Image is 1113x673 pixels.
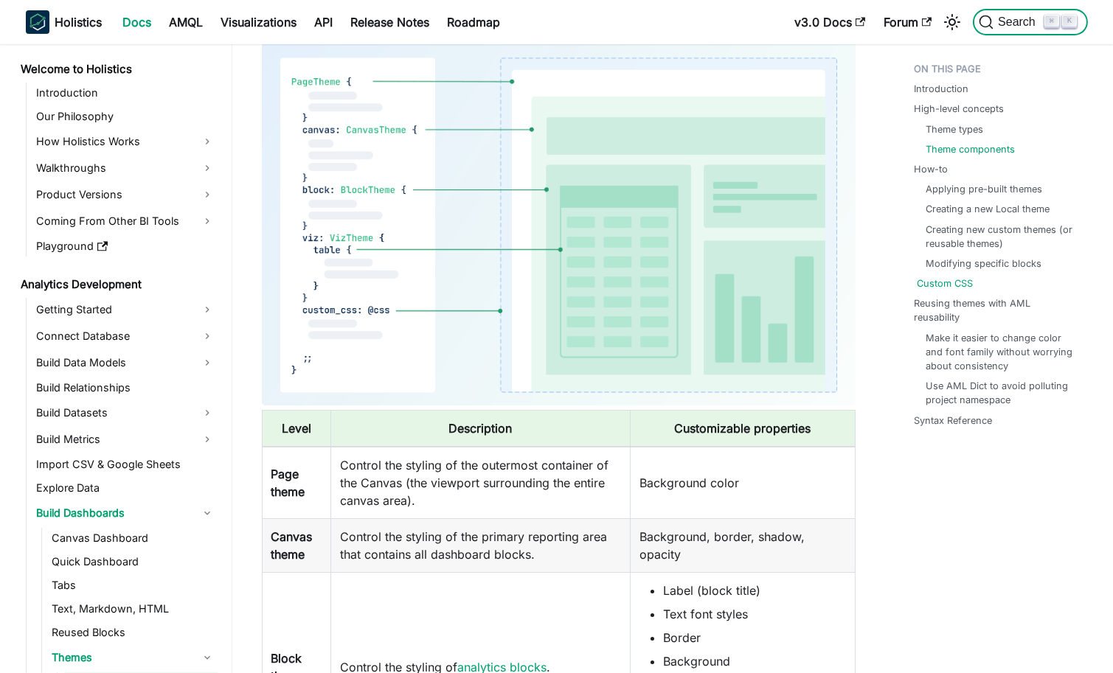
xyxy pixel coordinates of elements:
a: Creating new custom themes (or reusable themes) [926,223,1073,251]
a: Applying pre-built themes [926,182,1043,196]
td: Background color [631,447,855,519]
a: Make it easier to change color and font family without worrying about consistency [926,331,1073,374]
a: Release Notes [342,10,439,34]
a: Docs [114,10,161,34]
a: Product Versions [32,183,219,206]
button: Switch between dark and light mode (currently light mode) [940,10,964,34]
a: Reusing themes with AML reusability [915,296,1079,324]
span: Search [994,15,1044,29]
a: Canvas Dashboard [48,528,219,548]
nav: Docs sidebar [11,44,232,673]
a: Visualizations [212,10,306,34]
kbd: K [1062,15,1077,28]
a: Text, Markdown, HTML [48,599,219,619]
a: Custom CSS [918,276,974,290]
img: Themes components [262,39,856,406]
a: Quick Dashboard [48,551,219,572]
a: Explore Data [32,478,219,498]
li: Text font styles [663,605,845,623]
li: Border [663,629,845,646]
a: Theme types [926,122,984,136]
a: Forum [875,10,940,34]
a: Walkthroughs [32,156,219,180]
a: Coming From Other BI Tools [32,209,219,233]
b: Holistics [55,13,103,31]
a: Welcome to Holistics [17,59,219,80]
td: Background, border, shadow, opacity [631,519,855,573]
a: Tabs [48,575,219,596]
td: Control the styling of the primary reporting area that contains all dashboard blocks. [330,519,630,573]
b: Page theme [271,467,305,499]
a: Getting Started [32,298,219,321]
a: Build Datasets [32,401,219,425]
a: v3.0 Docs [786,10,875,34]
kbd: ⌘ [1044,15,1059,28]
a: Modifying specific blocks [926,257,1042,271]
a: Analytics Development [17,274,219,295]
a: HolisticsHolistics [26,10,103,34]
a: Our Philosophy [32,106,219,127]
img: Holistics [26,10,49,34]
a: Connect Database [32,324,219,348]
a: Build Relationships [32,377,219,398]
a: Theme components [926,142,1016,156]
a: Roadmap [439,10,510,34]
b: Customizable properties [674,421,811,436]
a: Import CSV & Google Sheets [32,454,219,475]
button: Search (Command+K) [973,9,1087,35]
a: Build Dashboards [32,501,219,525]
a: How-to [915,162,949,176]
a: Use AML Dict to avoid polluting project namespace [926,379,1073,407]
td: Control the styling of the outermost container of the Canvas (the viewport surrounding the entire... [330,447,630,519]
a: Reused Blocks [48,622,219,643]
li: Background [663,652,845,670]
b: Level [282,421,311,436]
li: Label (block title) [663,582,845,599]
a: Introduction [915,82,969,96]
a: High-level concepts [915,102,1005,116]
a: Playground [32,236,219,257]
a: Introduction [32,83,219,103]
a: Build Data Models [32,351,219,374]
a: Syntax Reference [915,414,993,428]
a: Themes [48,646,219,669]
a: AMQL [161,10,212,34]
a: Build Metrics [32,428,219,451]
b: Canvas theme [271,529,313,562]
b: Description [448,421,512,436]
a: API [306,10,342,34]
a: How Holistics Works [32,130,219,153]
a: Creating a new Local theme [926,202,1050,216]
